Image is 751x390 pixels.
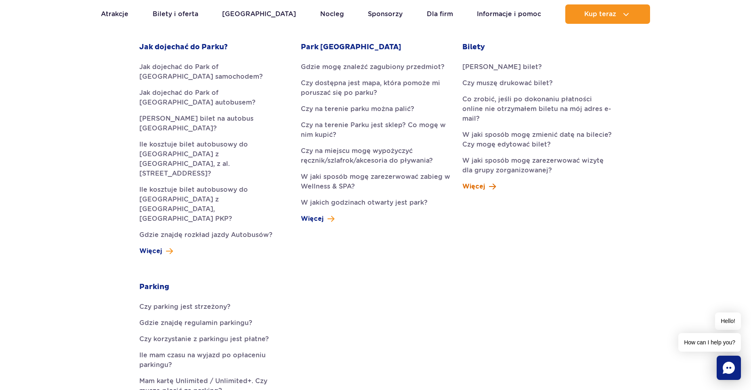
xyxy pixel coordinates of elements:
[462,78,612,88] a: Czy muszę drukować bilet?
[139,246,162,256] span: Więcej
[715,312,741,330] span: Hello!
[301,172,450,191] a: W jaki sposób mogę zarezerwować zabieg w Wellness & SPA?
[139,246,173,256] a: Więcej
[301,62,450,72] a: Gdzie mogę znaleźć zagubiony przedmiot?
[101,4,128,24] a: Atrakcje
[139,230,289,240] a: Gdzie znajdę rozkład jazdy Autobusów?
[320,4,344,24] a: Nocleg
[139,62,289,82] a: Jak dojechać do Park of [GEOGRAPHIC_DATA] samochodem?
[139,114,289,133] a: [PERSON_NAME] bilet na autobus [GEOGRAPHIC_DATA]?
[301,120,450,140] a: Czy na terenie Parku jest sklep? Co mogę w nim kupić?
[462,94,612,124] a: Co zrobić, jeśli po dokonaniu płatności online nie otrzymałem biletu na mój adres e-mail?
[139,302,289,312] a: Czy parking jest strzeżony?
[301,146,450,166] a: Czy na miejscu mogę wypożyczyć ręcznik/szlafrok/akcesoria do pływania?
[717,356,741,380] div: Chat
[139,350,289,370] a: Ile mam czasu na wyjazd po opłaceniu parkingu?
[222,4,296,24] a: [GEOGRAPHIC_DATA]
[301,214,334,224] a: Więcej
[462,130,612,149] a: W jaki sposób mogę zmienić datę na bilecie? Czy mogę edytować bilet?
[678,333,741,352] span: How can I help you?
[301,104,450,114] a: Czy na terenie parku można palić?
[301,78,450,98] a: Czy dostępna jest mapa, która pomoże mi poruszać się po parku?
[462,42,485,52] strong: Bilety
[139,318,289,328] a: Gdzie znajdę regulamin parkingu?
[584,10,616,18] span: Kup teraz
[139,334,289,344] a: Czy korzystanie z parkingu jest płatne?
[153,4,198,24] a: Bilety i oferta
[139,185,289,224] a: Ile kosztuje bilet autobusowy do [GEOGRAPHIC_DATA] z [GEOGRAPHIC_DATA], [GEOGRAPHIC_DATA] PKP?
[139,282,169,292] strong: Parking
[462,182,496,191] a: Więcej
[368,4,403,24] a: Sponsorzy
[301,214,323,224] span: Więcej
[427,4,453,24] a: Dla firm
[301,42,401,52] strong: Park [GEOGRAPHIC_DATA]
[139,140,289,178] a: Ile kosztuje bilet autobusowy do [GEOGRAPHIC_DATA] z [GEOGRAPHIC_DATA], z al. [STREET_ADDRESS]?
[301,198,450,208] a: W jakich godzinach otwarty jest park?
[477,4,541,24] a: Informacje i pomoc
[565,4,650,24] button: Kup teraz
[462,156,612,175] a: W jaki sposób mogę zarezerwować wizytę dla grupy zorganizowanej?
[462,182,485,191] span: Więcej
[139,88,289,107] a: Jak dojechać do Park of [GEOGRAPHIC_DATA] autobusem?
[139,42,228,52] strong: Jak dojechać do Parku?
[462,62,612,72] a: [PERSON_NAME] bilet?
